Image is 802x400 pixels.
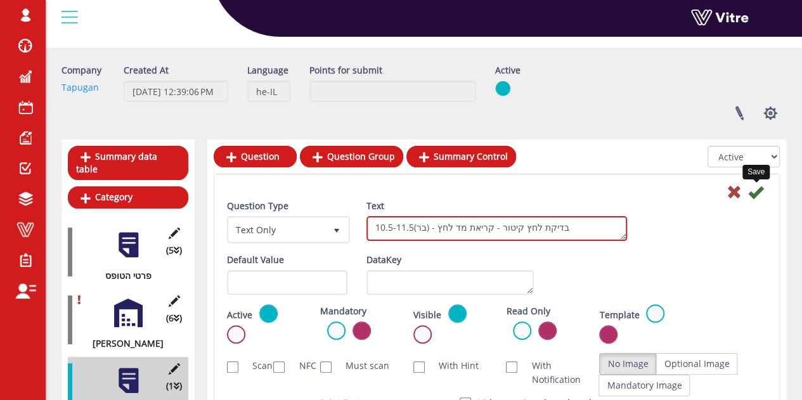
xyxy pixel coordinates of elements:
div: פרטי הטופס [68,269,179,283]
a: Question [214,146,297,167]
label: Must scan [333,359,389,373]
input: With Notification [506,361,517,373]
label: NFC [286,359,301,373]
div: Save [742,165,770,179]
label: Default Value [227,253,284,267]
label: Language [247,63,288,77]
span: (5 ) [166,243,182,257]
label: With Hint [426,359,479,373]
label: Visible [413,308,441,322]
label: DataKey [366,253,401,267]
label: Company [61,63,101,77]
label: With Notification [519,359,580,387]
label: Scan [240,359,254,373]
label: Active [495,63,521,77]
label: Template [599,308,639,322]
label: Points for submit [309,63,382,77]
input: With Hint [413,361,425,373]
input: Scan [227,361,238,373]
a: Question Group [300,146,403,167]
label: Mandatory Image [598,375,690,396]
span: (1 ) [166,379,182,393]
label: Read Only [506,304,550,318]
label: Created At [124,63,169,77]
input: NFC [273,361,285,373]
label: Mandatory [320,304,366,318]
a: Summary Control [406,146,516,167]
label: Text [366,199,384,213]
span: (6 ) [166,311,182,325]
span: Text Only [229,218,325,241]
span: select [325,218,348,241]
a: Tapugan [61,81,99,93]
label: Active [227,308,252,322]
input: Must scan [320,361,332,373]
label: Question Type [227,199,288,213]
a: Summary data table [68,146,188,180]
a: Category [68,186,188,208]
label: Optional Image [656,353,737,375]
label: No Image [599,353,656,375]
img: yes [495,81,510,96]
div: [PERSON_NAME] [68,337,179,351]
